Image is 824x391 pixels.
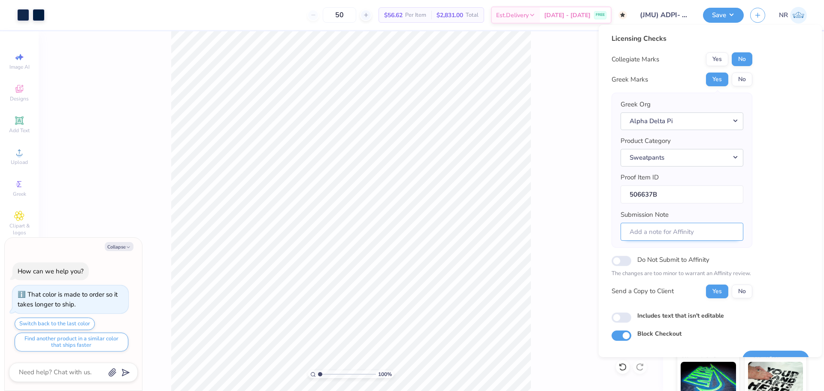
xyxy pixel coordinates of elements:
button: No [732,285,752,298]
input: Untitled Design [633,6,697,24]
button: No [732,52,752,66]
span: [DATE] - [DATE] [544,11,591,20]
div: How can we help you? [18,267,84,276]
button: Alpha Delta Pi [621,112,743,130]
a: NR [779,7,807,24]
button: Yes [706,285,728,298]
span: Add Text [9,127,30,134]
label: Proof Item ID [621,173,659,182]
div: Greek Marks [612,75,648,85]
div: Send a Copy to Client [612,286,674,296]
input: – – [323,7,356,23]
span: $2,831.00 [436,11,463,20]
span: FREE [596,12,605,18]
button: Yes [706,73,728,86]
button: Sweatpants [621,149,743,167]
span: Clipart & logos [4,222,34,236]
span: Designs [10,95,29,102]
span: Image AI [9,64,30,70]
p: The changes are too minor to warrant an Affinity review. [612,270,752,278]
label: Block Checkout [637,329,682,338]
button: Save [703,8,744,23]
label: Submission Note [621,210,669,220]
button: Yes [706,52,728,66]
span: Greek [13,191,26,197]
label: Greek Org [621,100,651,109]
div: Licensing Checks [612,33,752,44]
span: Per Item [405,11,426,20]
button: Collapse [105,242,133,251]
div: Collegiate Marks [612,55,659,64]
label: Includes text that isn't editable [637,311,724,320]
span: Total [466,11,479,20]
span: $56.62 [384,11,403,20]
button: Find another product in a similar color that ships faster [15,333,128,352]
span: Upload [11,159,28,166]
input: Add a note for Affinity [621,223,743,241]
span: Est. Delivery [496,11,529,20]
img: Niki Roselle Tendencia [790,7,807,24]
button: Save [742,351,809,368]
label: Product Category [621,136,671,146]
div: That color is made to order so it takes longer to ship. [18,290,118,309]
button: No [732,73,752,86]
span: NR [779,10,788,20]
span: 100 % [378,370,392,378]
label: Do Not Submit to Affinity [637,254,709,265]
button: Switch back to the last color [15,318,95,330]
